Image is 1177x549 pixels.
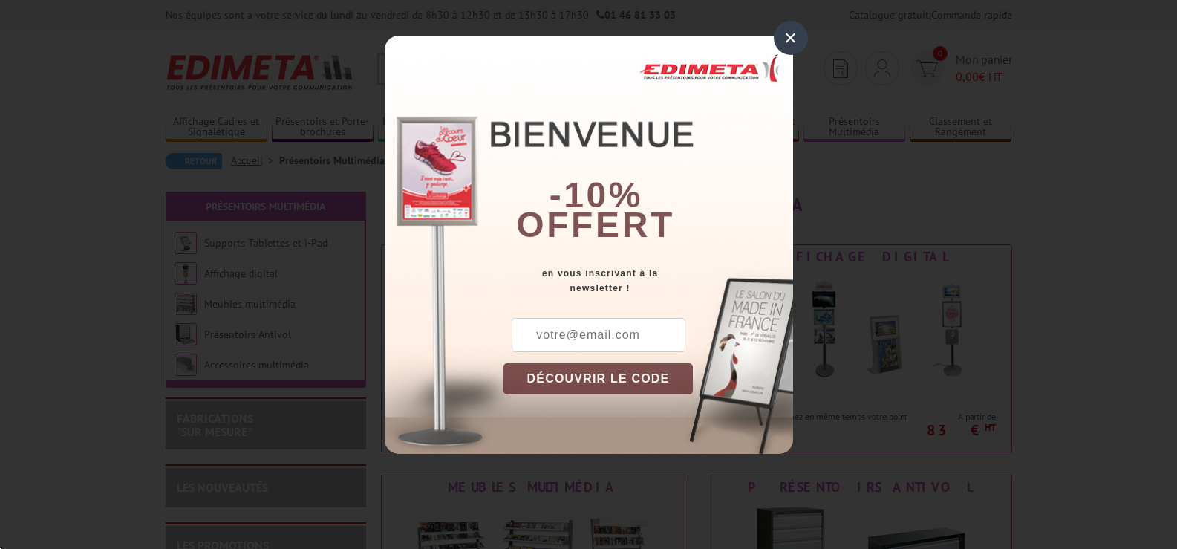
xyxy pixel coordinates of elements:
[503,266,793,296] div: en vous inscrivant à la newsletter !
[516,205,675,244] font: offert
[503,363,694,394] button: DÉCOUVRIR LE CODE
[774,21,808,55] div: ×
[512,318,685,352] input: votre@email.com
[550,175,643,215] b: -10%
